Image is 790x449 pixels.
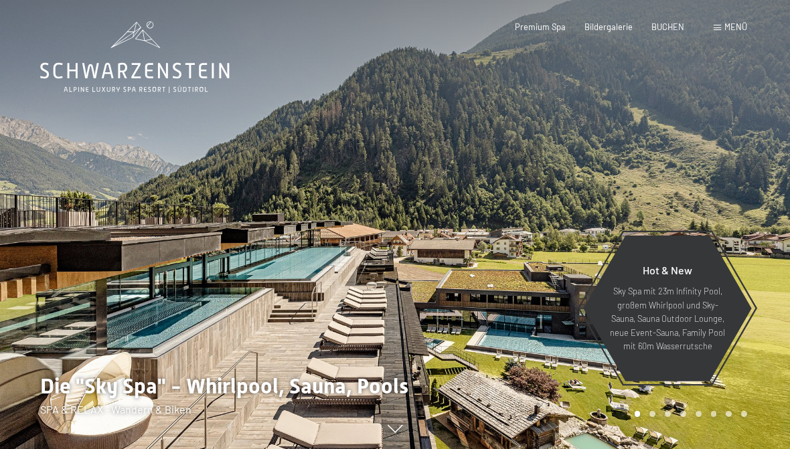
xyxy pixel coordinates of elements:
div: Carousel Page 7 [726,411,732,417]
span: Hot & New [643,264,692,276]
div: Carousel Page 4 [680,411,686,417]
a: Bildergalerie [584,21,633,32]
div: Carousel Page 5 [696,411,702,417]
div: Carousel Page 2 [649,411,655,417]
a: Premium Spa [515,21,566,32]
div: Carousel Page 1 (Current Slide) [635,411,641,417]
div: Carousel Page 3 [665,411,671,417]
div: Carousel Page 6 [711,411,717,417]
p: Sky Spa mit 23m Infinity Pool, großem Whirlpool und Sky-Sauna, Sauna Outdoor Lounge, neue Event-S... [609,284,726,353]
a: Hot & New Sky Spa mit 23m Infinity Pool, großem Whirlpool und Sky-Sauna, Sauna Outdoor Lounge, ne... [582,235,753,382]
div: Carousel Pagination [630,411,747,417]
span: Menü [724,21,747,32]
div: Carousel Page 8 [741,411,747,417]
a: BUCHEN [651,21,684,32]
